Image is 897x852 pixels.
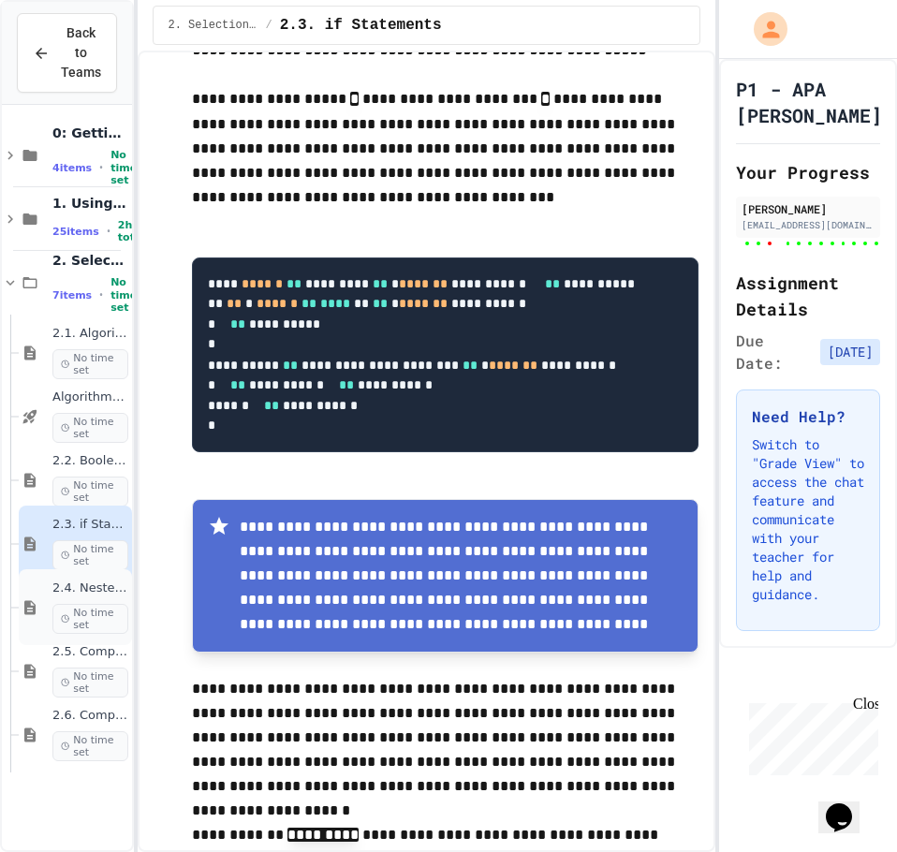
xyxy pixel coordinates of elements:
span: No time set [110,149,137,186]
span: / [266,18,272,33]
span: No time set [52,604,128,634]
div: My Account [734,7,792,51]
div: Chat with us now!Close [7,7,129,119]
iframe: chat widget [818,777,878,833]
span: No time set [110,276,137,314]
span: 2.6. Comparing Boolean Expressions ([PERSON_NAME] Laws) [52,708,128,724]
span: • [99,160,103,175]
span: No time set [52,477,128,507]
span: Back to Teams [61,23,101,82]
span: 2. Selection and Iteration [169,18,258,33]
span: 1. Using Objects and Methods [52,195,128,212]
span: 2.1. Algorithms with Selection and Repetition [52,326,128,342]
span: • [99,287,103,302]
span: 2.3. if Statements [52,517,128,533]
span: 2.4. Nested if Statements [52,580,128,596]
div: [PERSON_NAME] [742,200,875,217]
span: 0: Getting Started [52,125,128,141]
p: Switch to "Grade View" to access the chat feature and communicate with your teacher for help and ... [752,435,864,604]
h3: Need Help? [752,405,864,428]
span: 2.3. if Statements [280,14,442,37]
span: 7 items [52,289,92,301]
span: No time set [52,349,128,379]
span: No time set [52,540,128,570]
span: No time set [52,731,128,761]
span: [DATE] [820,339,880,365]
span: 2.5. Compound Boolean Expressions [52,644,128,660]
span: No time set [52,668,128,698]
span: • [107,224,110,239]
span: 4 items [52,162,92,174]
span: Algorithms with Selection and Repetition - Topic 2.1 [52,389,128,405]
h2: Your Progress [736,159,880,185]
iframe: chat widget [742,696,878,775]
button: Back to Teams [17,13,117,93]
h2: Assignment Details [736,270,880,322]
span: No time set [52,413,128,443]
span: 2h total [118,219,145,243]
span: 2.2. Boolean Expressions [52,453,128,469]
div: [EMAIL_ADDRESS][DOMAIN_NAME] [742,218,875,232]
span: 2. Selection and Iteration [52,252,128,269]
h1: P1 - APA [PERSON_NAME] [736,76,882,128]
span: 25 items [52,226,99,238]
span: Due Date: [736,330,813,375]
